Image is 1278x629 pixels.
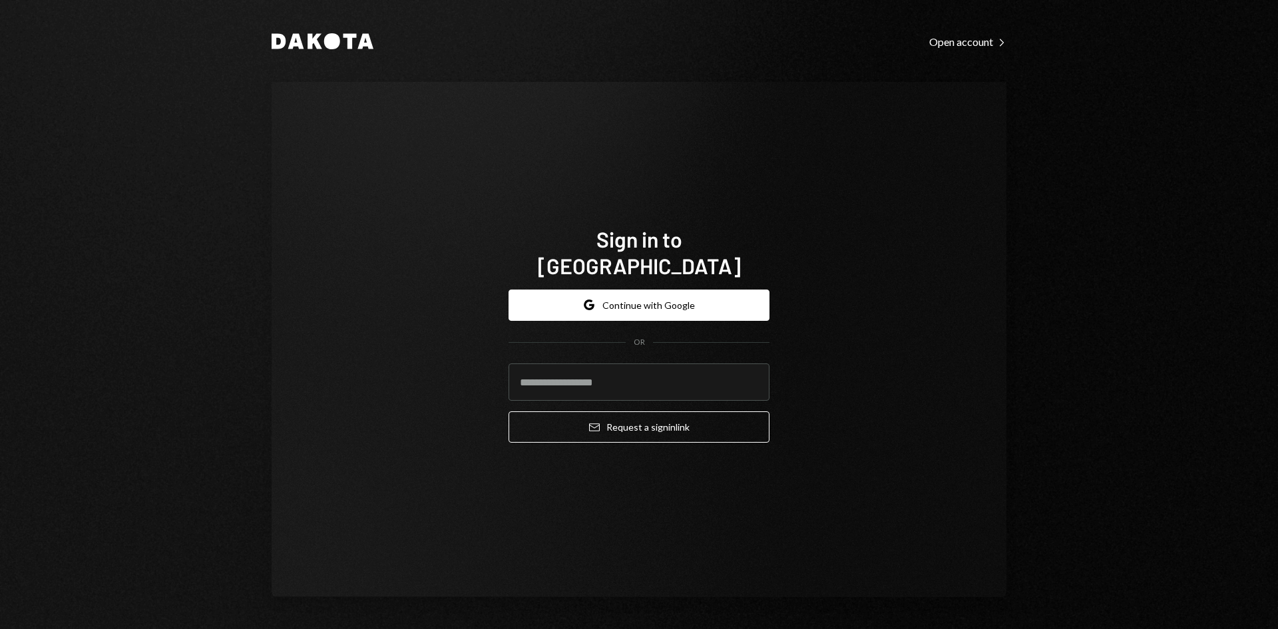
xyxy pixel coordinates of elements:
div: Open account [929,35,1006,49]
a: Open account [929,34,1006,49]
h1: Sign in to [GEOGRAPHIC_DATA] [509,226,769,279]
button: Continue with Google [509,290,769,321]
div: OR [634,337,645,348]
button: Request a signinlink [509,411,769,443]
